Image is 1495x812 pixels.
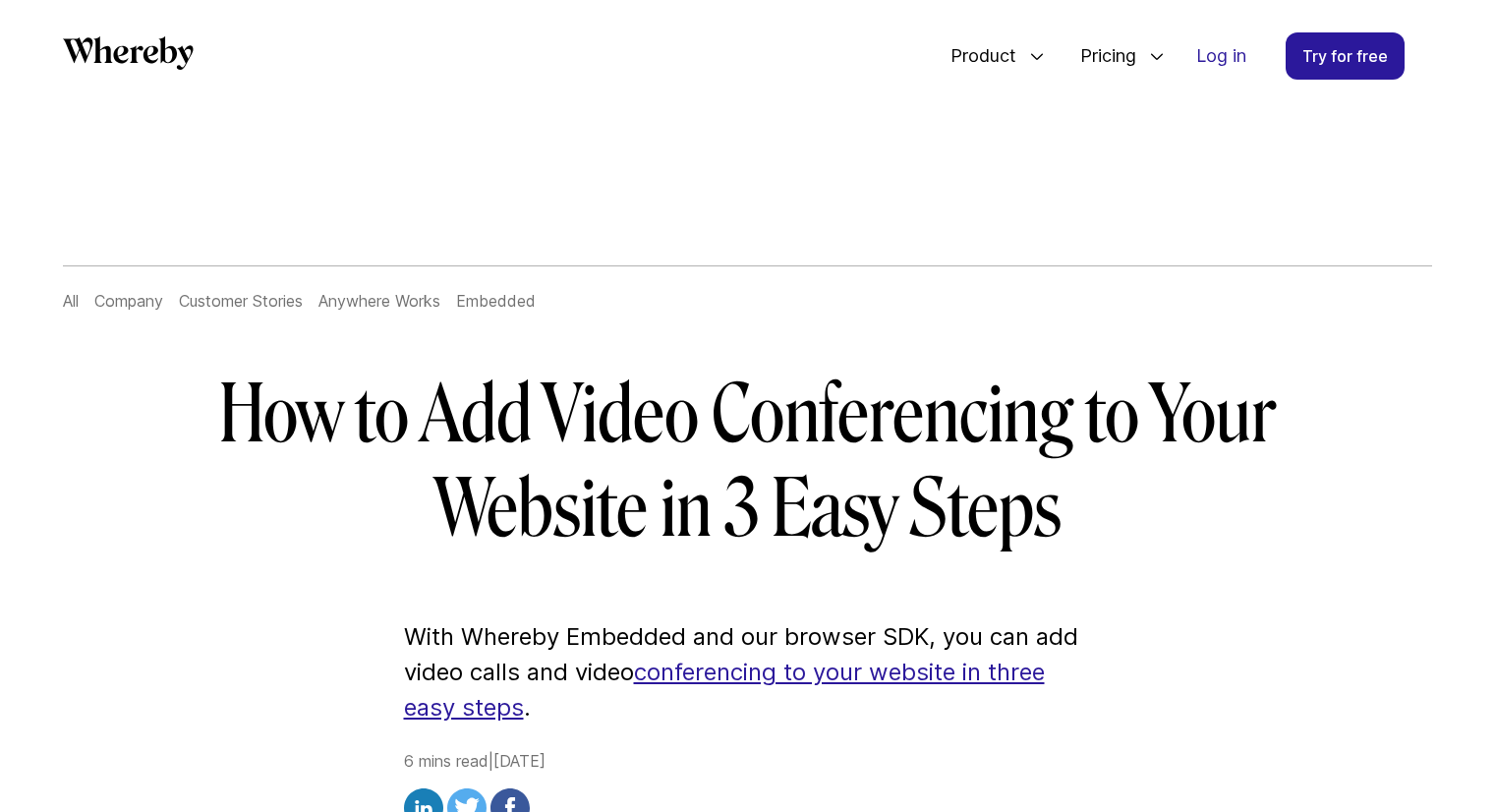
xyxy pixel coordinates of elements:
a: Anywhere Works [318,291,440,311]
svg: Whereby [63,36,194,70]
a: Try for free [1286,32,1405,80]
p: With Whereby Embedded and our browser SDK, you can add video calls and video . [404,619,1092,725]
a: conferencing to your website in three easy steps [404,658,1045,722]
a: Company [94,291,163,311]
h1: How to Add Video Conferencing to Your Website in 3 Easy Steps [182,368,1314,556]
a: Whereby [63,36,194,77]
a: All [63,291,79,311]
span: Pricing [1061,24,1141,88]
a: Embedded [456,291,536,311]
a: Customer Stories [179,291,303,311]
span: Product [931,24,1021,88]
a: Log in [1180,33,1262,79]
